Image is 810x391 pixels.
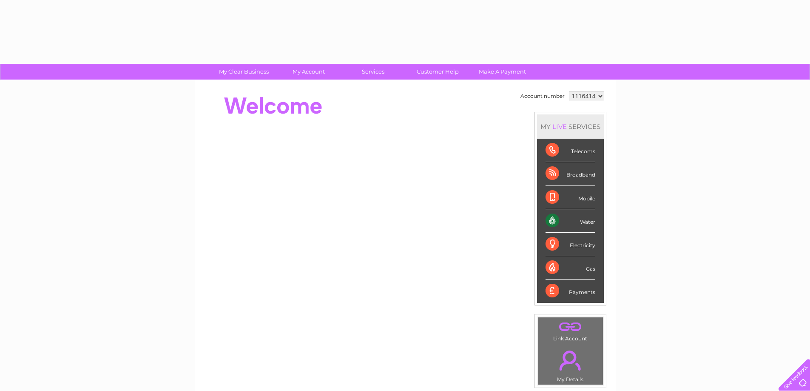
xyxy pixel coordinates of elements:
a: Services [338,64,408,80]
td: My Details [537,343,603,385]
td: Account number [518,89,567,103]
td: Link Account [537,317,603,344]
div: LIVE [551,123,568,131]
div: Broadband [546,162,595,186]
div: MY SERVICES [537,114,604,139]
a: . [540,320,601,334]
a: My Clear Business [209,64,279,80]
div: Water [546,209,595,233]
div: Payments [546,280,595,303]
a: My Account [273,64,344,80]
a: Make A Payment [467,64,537,80]
div: Mobile [546,186,595,209]
div: Gas [546,256,595,280]
div: Electricity [546,233,595,256]
a: Customer Help [403,64,473,80]
a: . [540,345,601,375]
div: Telecoms [546,139,595,162]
